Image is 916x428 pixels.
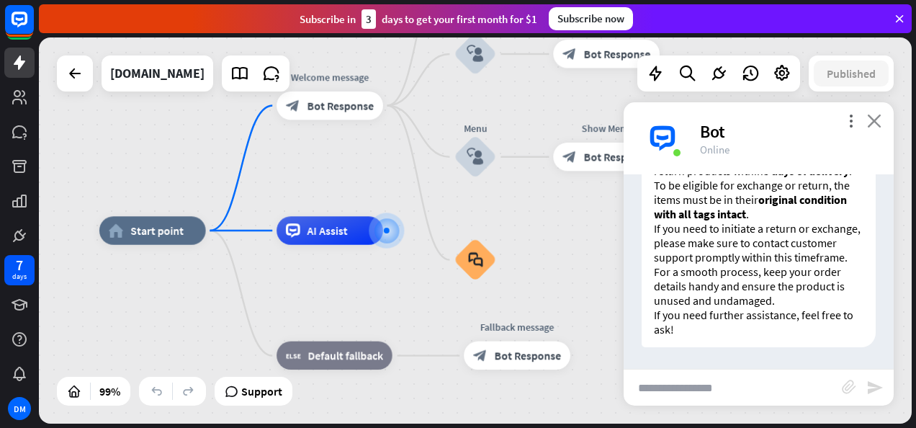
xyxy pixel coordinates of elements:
[700,143,876,156] div: Online
[562,150,577,164] i: block_bot_response
[467,148,484,166] i: block_user_input
[300,9,537,29] div: Subscribe in days to get your first month for $1
[307,99,374,113] span: Bot Response
[495,349,562,363] span: Bot Response
[866,379,884,396] i: send
[8,397,31,420] div: DM
[654,221,863,264] p: If you need to initiate a return or exchange, please make sure to contact customer support prompt...
[307,223,347,238] span: AI Assist
[110,55,205,92] div: nityaclothing.com
[549,7,633,30] div: Subscribe now
[700,120,876,143] div: Bot
[266,70,393,84] div: Welcome message
[467,45,484,63] i: block_user_input
[453,320,580,334] div: Fallback message
[562,47,577,61] i: block_bot_response
[12,272,27,282] div: days
[286,99,300,113] i: block_bot_response
[130,223,184,238] span: Start point
[286,349,301,363] i: block_fallback
[95,380,125,403] div: 99%
[584,150,651,164] span: Bot Response
[16,259,23,272] div: 7
[844,114,858,128] i: more_vert
[542,122,670,136] div: Show Menu
[654,308,863,336] p: If you need further assistance, feel free to ask!
[584,47,651,61] span: Bot Response
[433,122,518,136] div: Menu
[867,114,881,128] i: close
[362,9,376,29] div: 3
[814,61,889,86] button: Published
[241,380,282,403] span: Support
[109,223,124,238] i: home_2
[654,149,863,221] p: At [DOMAIN_NAME], you can exchange or return products within . To be eligible for exchange or ret...
[654,264,863,308] p: For a smooth process, keep your order details handy and ensure the product is unused and undamaged.
[654,192,847,221] strong: original condition with all tags intact
[307,349,382,363] span: Default fallback
[473,349,488,363] i: block_bot_response
[12,6,55,49] button: Open LiveChat chat widget
[4,255,35,285] a: 7 days
[468,252,483,268] i: block_faq
[842,380,856,394] i: block_attachment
